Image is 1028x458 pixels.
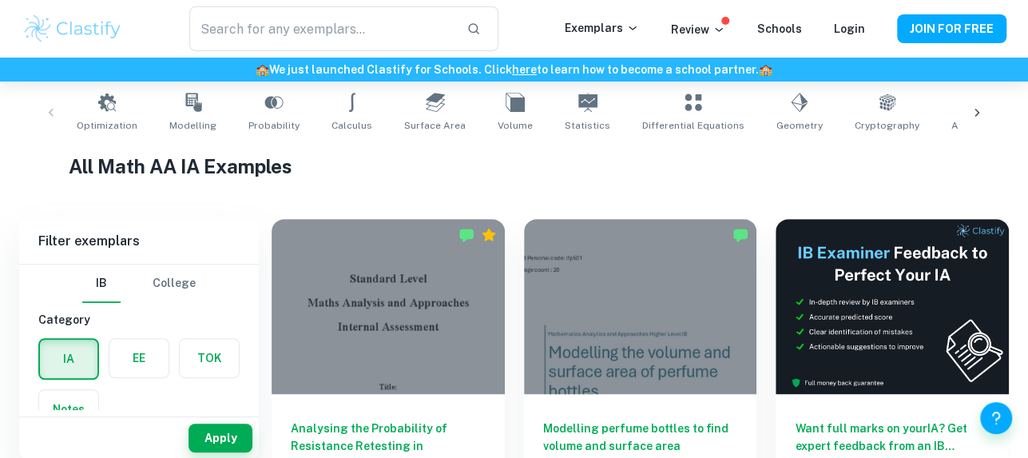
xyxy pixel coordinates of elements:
[404,118,466,133] span: Surface Area
[565,118,610,133] span: Statistics
[732,227,748,243] img: Marked
[757,22,802,35] a: Schools
[331,118,372,133] span: Calculus
[642,118,744,133] span: Differential Equations
[69,152,959,181] h1: All Math AA IA Examples
[980,402,1012,434] button: Help and Feedback
[834,22,865,35] a: Login
[248,118,300,133] span: Probability
[776,219,1009,394] img: Thumbnail
[458,227,474,243] img: Marked
[565,19,639,37] p: Exemplars
[897,14,1006,43] button: JOIN FOR FREE
[498,118,533,133] span: Volume
[759,63,772,76] span: 🏫
[671,21,725,38] p: Review
[180,339,239,377] button: TOK
[795,420,990,455] h6: Want full marks on your IA ? Get expert feedback from an IB examiner!
[40,340,97,378] button: IA
[77,118,137,133] span: Optimization
[951,118,990,133] span: Algebra
[19,219,259,264] h6: Filter exemplars
[109,339,169,377] button: EE
[189,424,252,452] button: Apply
[512,63,537,76] a: here
[776,118,823,133] span: Geometry
[38,311,240,329] h6: Category
[82,265,121,303] button: IB
[189,6,453,51] input: Search for any exemplars...
[82,265,196,303] div: Filter type choice
[153,265,196,303] button: College
[3,61,1025,78] h6: We just launched Clastify for Schools. Click to learn how to become a school partner.
[481,227,497,243] div: Premium
[855,118,919,133] span: Cryptography
[22,13,124,45] img: Clastify logo
[39,390,98,428] button: Notes
[256,63,269,76] span: 🏫
[169,118,216,133] span: Modelling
